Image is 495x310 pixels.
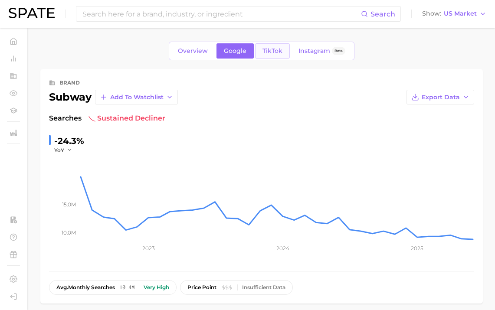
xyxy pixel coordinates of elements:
button: ShowUS Market [420,8,488,20]
span: Add to Watchlist [110,94,164,101]
button: avg.monthly searches10.4mVery high [49,280,177,295]
span: Overview [178,47,208,55]
span: Show [422,11,441,16]
span: YoY [54,147,64,154]
span: TikTok [262,47,282,55]
span: 10.4m [119,284,134,290]
a: Overview [170,43,215,59]
tspan: 10.0m [62,229,76,235]
img: SPATE [9,8,55,18]
span: Instagram [298,47,330,55]
a: Log out. Currently logged in with e-mail lhighfill@hunterpr.com. [7,290,20,303]
span: Beta [334,47,343,55]
a: Google [216,43,254,59]
abbr: average [56,284,68,290]
span: sustained decliner [89,113,165,124]
button: YoY [54,147,73,154]
span: Search [370,10,395,18]
span: US Market [444,11,477,16]
span: price point [187,284,216,290]
tspan: 2025 [411,245,423,251]
div: brand [59,78,80,88]
span: monthly searches [56,284,115,290]
button: Export Data [406,90,474,104]
button: price pointInsufficient Data [180,280,293,295]
tspan: 2023 [142,245,154,251]
input: Search here for a brand, industry, or ingredient [82,7,361,21]
tspan: 15.0m [62,201,76,208]
span: Google [224,47,246,55]
div: subway [49,92,92,102]
a: TikTok [255,43,290,59]
span: Export Data [422,94,460,101]
a: InstagramBeta [291,43,353,59]
button: Add to Watchlist [95,90,178,104]
img: sustained decliner [89,115,95,122]
div: Very high [144,284,169,290]
div: -24.3% [54,134,84,148]
div: Insufficient Data [242,284,285,290]
tspan: 2024 [276,245,289,251]
span: Searches [49,113,82,124]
